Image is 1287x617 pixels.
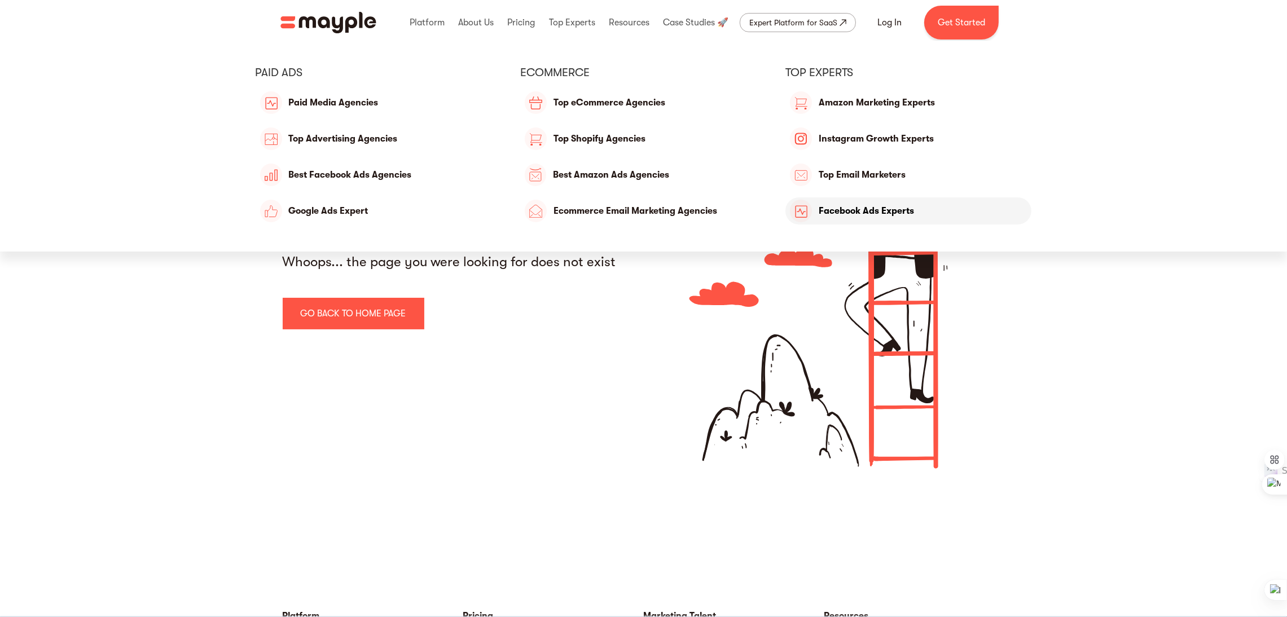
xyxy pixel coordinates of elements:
div: eCommerce [520,65,767,80]
iframe: Chat Widget [1085,487,1287,617]
div: Whoops... the page you were looking for does not exist [283,253,644,271]
div: Pricing [504,5,538,41]
a: Get Started [924,6,999,39]
div: Top Experts [785,65,1032,80]
div: Expert Platform for SaaS [749,16,837,29]
div: Resources [606,5,652,41]
a: go back to home page [283,298,424,329]
div: About Us [455,5,497,41]
a: Expert Platform for SaaS [740,13,856,32]
a: home [280,12,376,33]
div: Platform [407,5,447,41]
div: Top Experts [546,5,598,41]
div: PAID ADS [256,65,502,80]
a: Log In [864,9,915,36]
img: Mayple logo [280,12,376,33]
